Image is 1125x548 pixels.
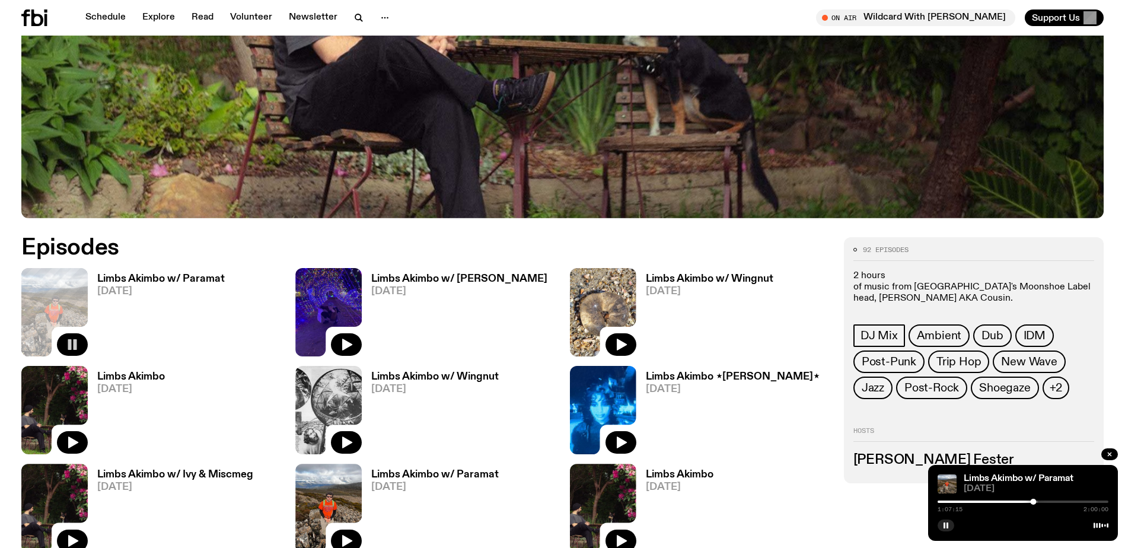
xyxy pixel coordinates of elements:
[97,372,165,382] h3: Limbs Akimbo
[88,274,225,356] a: Limbs Akimbo w/ Paramat[DATE]
[646,274,773,284] h3: Limbs Akimbo w/ Wingnut
[853,377,893,399] a: Jazz
[636,372,820,454] a: Limbs Akimbo ⋆[PERSON_NAME]⋆[DATE]
[928,351,989,373] a: Trip Hop
[21,366,88,454] img: Jackson sits at an outdoor table, legs crossed and gazing at a black and brown dog also sitting a...
[646,470,713,480] h3: Limbs Akimbo
[97,274,225,284] h3: Limbs Akimbo w/ Paramat
[371,274,547,284] h3: Limbs Akimbo w/ [PERSON_NAME]
[904,381,959,394] span: Post-Rock
[1001,355,1057,368] span: New Wave
[97,470,253,480] h3: Limbs Akimbo w/ Ivy & Miscmeg
[78,9,133,26] a: Schedule
[1015,324,1054,347] a: IDM
[936,355,981,368] span: Trip Hop
[97,482,253,492] span: [DATE]
[371,482,499,492] span: [DATE]
[981,329,1003,342] span: Dub
[371,384,499,394] span: [DATE]
[862,355,916,368] span: Post-Punk
[97,384,165,394] span: [DATE]
[371,470,499,480] h3: Limbs Akimbo w/ Paramat
[964,485,1108,493] span: [DATE]
[295,366,362,454] img: Image from 'Domebooks: Reflecting on Domebook 2' by Lloyd Kahn
[993,351,1065,373] a: New Wave
[853,428,1094,442] h2: Hosts
[371,372,499,382] h3: Limbs Akimbo w/ Wingnut
[853,324,905,347] a: DJ Mix
[964,474,1073,483] a: Limbs Akimbo w/ Paramat
[896,377,967,399] a: Post-Rock
[909,324,970,347] a: Ambient
[184,9,221,26] a: Read
[646,372,820,382] h3: Limbs Akimbo ⋆[PERSON_NAME]⋆
[971,377,1038,399] a: Shoegaze
[863,247,909,253] span: 92 episodes
[362,372,499,454] a: Limbs Akimbo w/ Wingnut[DATE]
[1050,381,1063,394] span: +2
[853,351,925,373] a: Post-Punk
[362,274,547,356] a: Limbs Akimbo w/ [PERSON_NAME][DATE]
[135,9,182,26] a: Explore
[938,506,963,512] span: 1:07:15
[853,454,1094,467] h3: [PERSON_NAME] Fester
[1032,12,1080,23] span: Support Us
[21,237,738,259] h2: Episodes
[973,324,1011,347] a: Dub
[1083,506,1108,512] span: 2:00:00
[371,286,547,297] span: [DATE]
[1024,329,1046,342] span: IDM
[282,9,345,26] a: Newsletter
[97,286,225,297] span: [DATE]
[646,384,820,394] span: [DATE]
[636,274,773,356] a: Limbs Akimbo w/ Wingnut[DATE]
[861,329,898,342] span: DJ Mix
[917,329,962,342] span: Ambient
[1043,377,1070,399] button: +2
[223,9,279,26] a: Volunteer
[816,9,1015,26] button: On AirWildcard With [PERSON_NAME]
[853,270,1094,305] p: 2 hours of music from [GEOGRAPHIC_DATA]'s Moonshoe Label head, [PERSON_NAME] AKA Cousin.
[646,482,713,492] span: [DATE]
[979,381,1030,394] span: Shoegaze
[88,372,165,454] a: Limbs Akimbo[DATE]
[646,286,773,297] span: [DATE]
[1025,9,1104,26] button: Support Us
[862,381,884,394] span: Jazz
